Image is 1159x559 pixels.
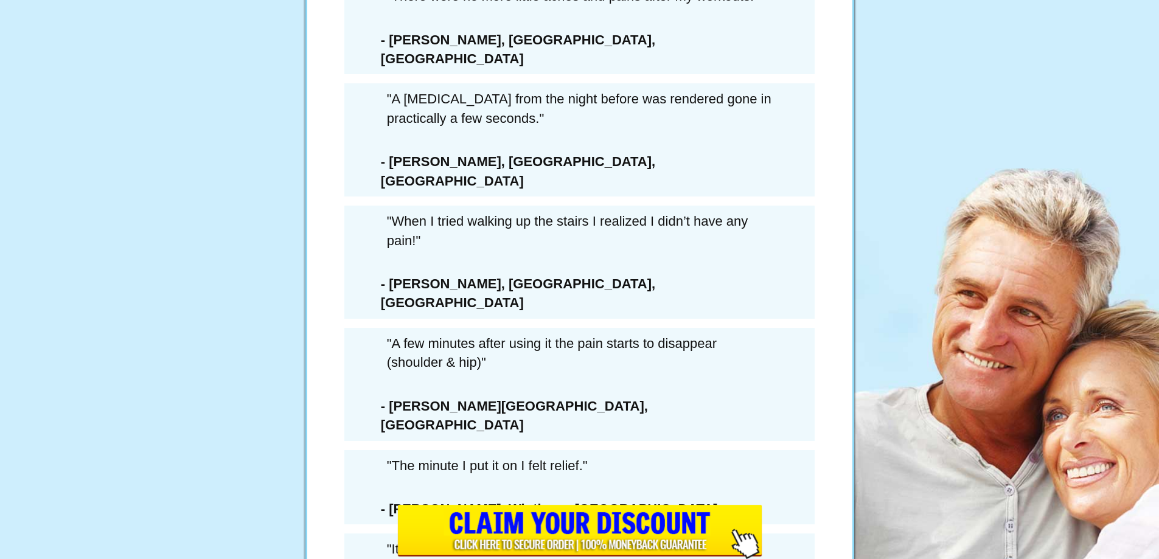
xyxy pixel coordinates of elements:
[381,32,655,66] strong: - [PERSON_NAME], [GEOGRAPHIC_DATA], [GEOGRAPHIC_DATA]
[381,154,655,188] strong: - [PERSON_NAME], [GEOGRAPHIC_DATA], [GEOGRAPHIC_DATA]
[381,501,718,516] strong: - [PERSON_NAME], Winthrop, [GEOGRAPHIC_DATA]
[350,328,809,378] p: "A few minutes after using it the pain starts to disappear (shoulder & hip)"
[381,276,655,310] strong: - [PERSON_NAME], [GEOGRAPHIC_DATA], [GEOGRAPHIC_DATA]
[350,206,809,256] p: "When I tried walking up the stairs I realized I didn’t have any pain!"
[350,450,809,481] p: "The minute I put it on I felt relief."
[350,83,809,134] p: "A [MEDICAL_DATA] from the night before was rendered gone in practically a few seconds."
[381,398,648,432] strong: - [PERSON_NAME][GEOGRAPHIC_DATA], [GEOGRAPHIC_DATA]
[397,505,762,559] input: Submit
